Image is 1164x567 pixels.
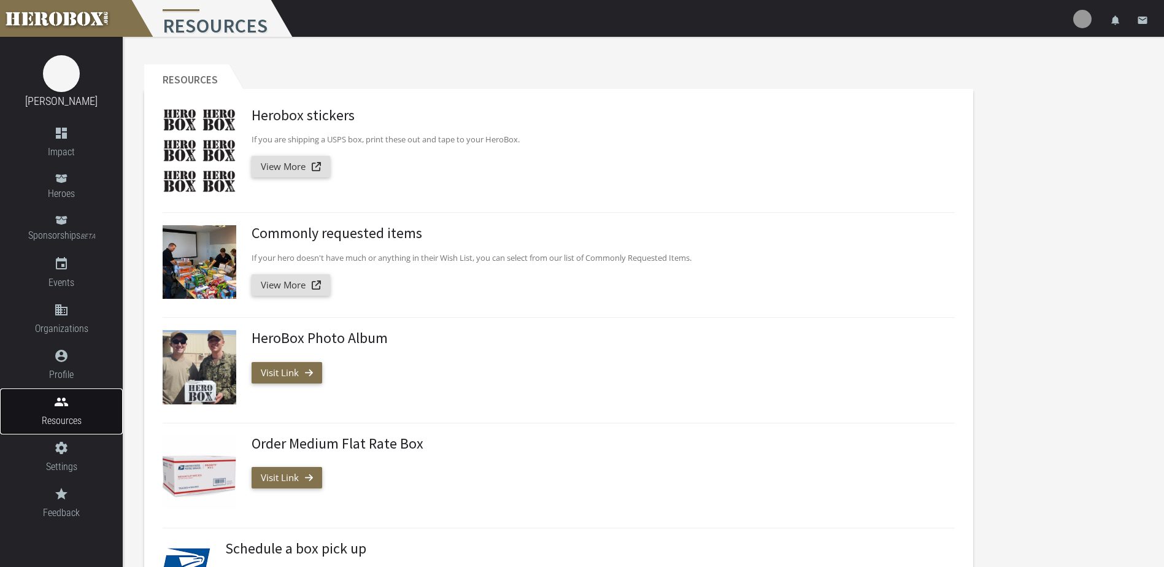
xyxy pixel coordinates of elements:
img: Commonly requested items | Herobox [163,225,236,299]
a: Visit Link [252,362,322,384]
img: Herobox stickers | Herobox [163,107,236,194]
h3: Herobox stickers [252,107,946,123]
p: If you are shipping a USPS box, print these out and tape to your HeroBox. [252,133,946,147]
h3: Commonly requested items [252,225,946,241]
h3: Schedule a box pick up [225,541,946,557]
h2: Resources [144,64,229,89]
i: people [54,395,69,409]
h3: Order Medium Flat Rate Box [252,436,946,452]
a: [PERSON_NAME] [25,94,98,107]
img: image [43,55,80,92]
a: Visit Link [252,467,322,488]
img: Order Medium Flat Rate Box | Herobox [163,436,236,509]
i: email [1137,15,1148,26]
img: user-image [1073,10,1092,28]
h3: HeroBox Photo Album [252,330,946,346]
small: BETA [80,233,95,241]
img: HeroBox Photo Album | Herobox [163,330,236,404]
p: If your hero doesn't have much or anything in their Wish List, you can select from our list of Co... [252,251,946,265]
a: View More [252,274,330,296]
a: View More [252,156,330,177]
i: notifications [1110,15,1121,26]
